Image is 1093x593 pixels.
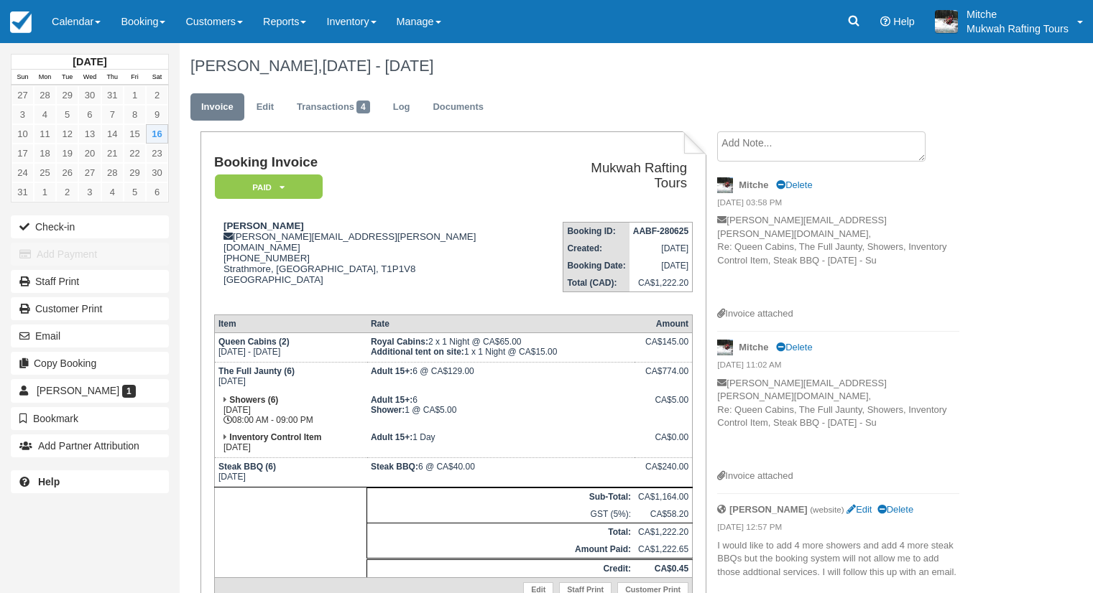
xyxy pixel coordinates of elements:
[367,541,635,559] th: Amount Paid:
[717,307,959,321] div: Invoice attached
[101,85,124,105] a: 31
[717,521,959,537] em: [DATE] 12:57 PM
[367,332,635,362] td: 2 x 1 Night @ CA$65.00 1 x 1 Night @ CA$15.00
[37,385,119,396] span: [PERSON_NAME]
[367,362,635,391] td: 6 @ CA$129.00
[638,395,688,416] div: CA$5.00
[124,144,146,163] a: 22
[101,182,124,202] a: 4
[563,223,629,241] th: Booking ID:
[214,429,366,458] td: [DATE]
[101,105,124,124] a: 7
[371,462,418,472] strong: Steak BBQ
[56,70,78,85] th: Tue
[215,174,323,200] em: Paid
[190,57,989,75] h1: [PERSON_NAME],
[776,179,812,190] a: Delete
[218,337,290,347] strong: Queen Cabins (2)
[635,314,693,332] th: Amount
[122,385,136,398] span: 1
[146,144,168,163] a: 23
[56,144,78,163] a: 19
[78,105,101,124] a: 6
[629,240,693,257] td: [DATE]
[629,257,693,274] td: [DATE]
[124,124,146,144] a: 15
[810,505,844,514] small: (website)
[11,144,34,163] a: 17
[190,93,244,121] a: Invoice
[367,429,635,458] td: 1 Day
[371,337,428,347] strong: Royal Cabins
[229,432,321,442] strong: Inventory Control Item
[877,504,913,515] a: Delete
[629,274,693,292] td: CA$1,222.20
[246,93,285,121] a: Edit
[11,324,169,347] button: Email
[11,407,169,430] button: Bookmark
[638,366,688,388] div: CA$774.00
[214,332,366,362] td: [DATE] - [DATE]
[10,11,32,33] img: checkfront-main-nav-mini-logo.png
[214,362,366,391] td: [DATE]
[11,85,34,105] a: 27
[218,366,295,376] strong: The Full Jaunty (6)
[34,70,56,85] th: Mon
[101,144,124,163] a: 21
[11,182,34,202] a: 31
[146,163,168,182] a: 30
[146,182,168,202] a: 6
[638,462,688,483] div: CA$240.00
[322,57,433,75] span: [DATE] - [DATE]
[78,70,101,85] th: Wed
[56,163,78,182] a: 26
[11,434,169,457] button: Add Partner Attribution
[11,352,169,375] button: Copy Booking
[11,124,34,144] a: 10
[73,56,106,67] strong: [DATE]
[218,462,276,472] strong: Steak BBQ (6)
[229,395,278,405] strong: Showers (6)
[371,395,412,405] strong: Adult 15+
[776,342,812,352] a: Delete
[893,16,915,27] span: Help
[371,432,412,442] strong: Adult 15+
[78,144,101,163] a: 20
[635,523,693,541] td: CA$1,222.20
[34,144,56,163] a: 18
[382,93,421,121] a: Log
[11,163,34,182] a: 24
[11,297,169,320] a: Customer Print
[214,220,549,303] div: [PERSON_NAME][EMAIL_ADDRESS][PERSON_NAME][DOMAIN_NAME] [PHONE_NUMBER] Strathmore, [GEOGRAPHIC_DAT...
[214,155,549,170] h1: Booking Invoice
[124,105,146,124] a: 8
[11,70,34,85] th: Sun
[286,93,381,121] a: Transactions4
[11,470,169,493] a: Help
[146,85,168,105] a: 2
[635,541,693,559] td: CA$1,222.65
[11,270,169,293] a: Staff Print
[635,487,693,505] td: CA$1,164.00
[367,523,635,541] th: Total:
[367,457,635,487] td: 6 @ CA$40.00
[633,226,688,236] strong: AABF-280625
[638,337,688,358] div: CA$145.00
[563,240,629,257] th: Created:
[56,182,78,202] a: 2
[56,85,78,105] a: 29
[635,505,693,523] td: CA$58.20
[563,274,629,292] th: Total (CAD):
[124,85,146,105] a: 1
[655,564,688,574] strong: CA$0.45
[367,314,635,332] th: Rate
[729,504,808,515] strong: [PERSON_NAME]
[38,476,60,487] b: Help
[78,85,101,105] a: 30
[34,105,56,124] a: 4
[101,124,124,144] a: 14
[739,179,768,190] strong: Mitche
[638,432,688,454] div: CA$0.00
[356,101,370,113] span: 4
[371,366,412,376] strong: Adult 15+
